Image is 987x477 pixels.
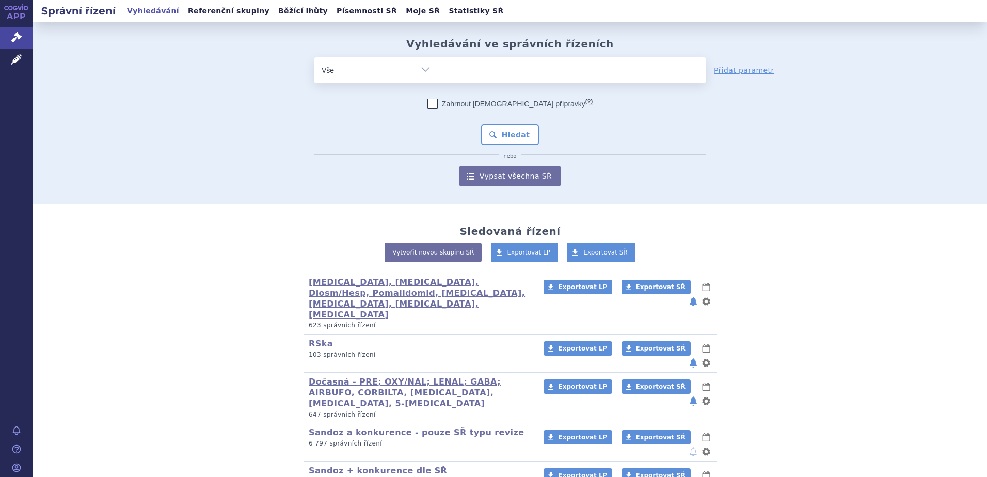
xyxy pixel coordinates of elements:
a: Exportovat LP [491,243,559,262]
a: Dočasná - PRE; OXY/NAL; LENAL; GABA; AIRBUFO, CORBILTA, [MEDICAL_DATA], [MEDICAL_DATA], 5-[MEDICA... [309,377,501,408]
button: nastavení [701,357,711,369]
button: notifikace [688,357,698,369]
a: Písemnosti SŘ [333,4,400,18]
a: Sandoz a konkurence - pouze SŘ typu revize [309,427,524,437]
span: Exportovat LP [558,434,607,441]
a: Exportovat SŘ [567,243,635,262]
a: RSka [309,339,333,348]
span: Exportovat SŘ [636,283,686,291]
span: Exportovat SŘ [636,345,686,352]
a: Exportovat LP [544,430,612,444]
p: 647 správních řízení [309,410,530,419]
a: Statistiky SŘ [445,4,506,18]
i: nebo [499,153,522,160]
p: 623 správních řízení [309,321,530,330]
p: 6 797 správních řízení [309,439,530,448]
a: Moje SŘ [403,4,443,18]
button: lhůty [701,342,711,355]
h2: Sledovaná řízení [459,225,560,237]
span: Exportovat LP [558,283,607,291]
a: Exportovat SŘ [622,280,691,294]
a: Běžící lhůty [275,4,331,18]
button: notifikace [688,295,698,308]
span: Exportovat SŘ [636,434,686,441]
a: Přidat parametr [714,65,774,75]
button: notifikace [688,395,698,407]
a: Vyhledávání [124,4,182,18]
span: Exportovat SŘ [583,249,628,256]
a: Referenční skupiny [185,4,273,18]
h2: Správní řízení [33,4,124,18]
label: Zahrnout [DEMOGRAPHIC_DATA] přípravky [427,99,593,109]
button: nastavení [701,395,711,407]
button: lhůty [701,431,711,443]
a: Vytvořit novou skupinu SŘ [385,243,482,262]
a: Exportovat LP [544,341,612,356]
span: Exportovat LP [507,249,551,256]
button: notifikace [688,446,698,458]
button: nastavení [701,446,711,458]
h2: Vyhledávání ve správních řízeních [406,38,614,50]
a: Exportovat SŘ [622,379,691,394]
a: Exportovat SŘ [622,341,691,356]
a: [MEDICAL_DATA], [MEDICAL_DATA], Diosm/Hesp, Pomalidomid, [MEDICAL_DATA], [MEDICAL_DATA], [MEDICAL... [309,277,525,319]
a: Sandoz + konkurence dle SŘ [309,466,447,475]
button: nastavení [701,295,711,308]
span: Exportovat LP [558,345,607,352]
button: lhůty [701,281,711,293]
span: Exportovat SŘ [636,383,686,390]
a: Exportovat SŘ [622,430,691,444]
span: Exportovat LP [558,383,607,390]
a: Vypsat všechna SŘ [459,166,561,186]
a: Exportovat LP [544,379,612,394]
button: lhůty [701,380,711,393]
p: 103 správních řízení [309,351,530,359]
button: Hledat [481,124,539,145]
a: Exportovat LP [544,280,612,294]
abbr: (?) [585,98,593,105]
